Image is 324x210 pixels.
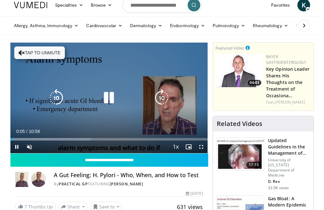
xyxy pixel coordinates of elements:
div: By FEATURING [54,181,203,187]
button: Pause [10,141,23,153]
button: Fullscreen [195,141,208,153]
span: 10:58 [29,129,40,134]
a: 04:01 [215,54,263,87]
h3: Updated Guidelines in the Management of Large Colon Polyps: Inspecti… [268,137,310,156]
a: Pulmonology [209,19,249,32]
h4: Related Videos [217,120,262,128]
a: Endocrinology [166,19,209,32]
span: 0:05 [16,129,25,134]
button: Tap to unmute [14,46,65,59]
a: Bayer Gastroenterology [266,54,306,65]
button: Enable picture-in-picture mode [182,141,195,153]
img: Practical GP [15,172,28,187]
p: University of [US_STATE] Department of Medicine [268,158,310,178]
span: 04:01 [248,80,261,86]
button: Unmute [23,141,36,153]
a: Key Opinion Leader Shares His Thoughts on the Treatment of Occasiona… [266,66,309,99]
h3: Gas Bloat: A Modern Epidemic [268,195,310,208]
video-js: Video Player [10,43,208,153]
span: / [26,129,28,134]
div: Progress Bar [10,138,208,141]
a: Practical GP [59,181,88,187]
img: dfcfcb0d-b871-4e1a-9f0c-9f64970f7dd8.150x105_q85_crop-smart_upscale.jpg [217,138,264,171]
p: 32.9K views [268,185,289,190]
a: [PERSON_NAME] [110,181,143,187]
small: Featured Video [215,45,244,51]
a: 17:15 Updated Guidelines in the Management of Large Colon Polyps: Inspecti… University of [US_STA... [217,137,310,190]
div: Feat. [266,99,311,105]
h4: A Gut Feeling: H. Pylori - Who, When, and How to Test [54,172,203,179]
a: Cardiovascular [82,19,126,32]
a: [PERSON_NAME] [275,99,305,105]
a: Rheumatology [249,19,292,32]
button: Playback Rate [170,141,182,153]
img: 9828b8df-38ad-4333-b93d-bb657251ca89.png.150x105_q85_crop-smart_upscale.png [215,54,263,87]
a: Dermatology [126,19,166,32]
a: Allergy, Asthma, Immunology [10,19,82,32]
img: VuMedi Logo [14,2,47,8]
span: 17:15 [246,162,261,168]
p: D. Rex [268,179,310,184]
div: [DATE] [186,191,203,196]
span: 7 [24,204,27,210]
img: Avatar [31,172,46,187]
